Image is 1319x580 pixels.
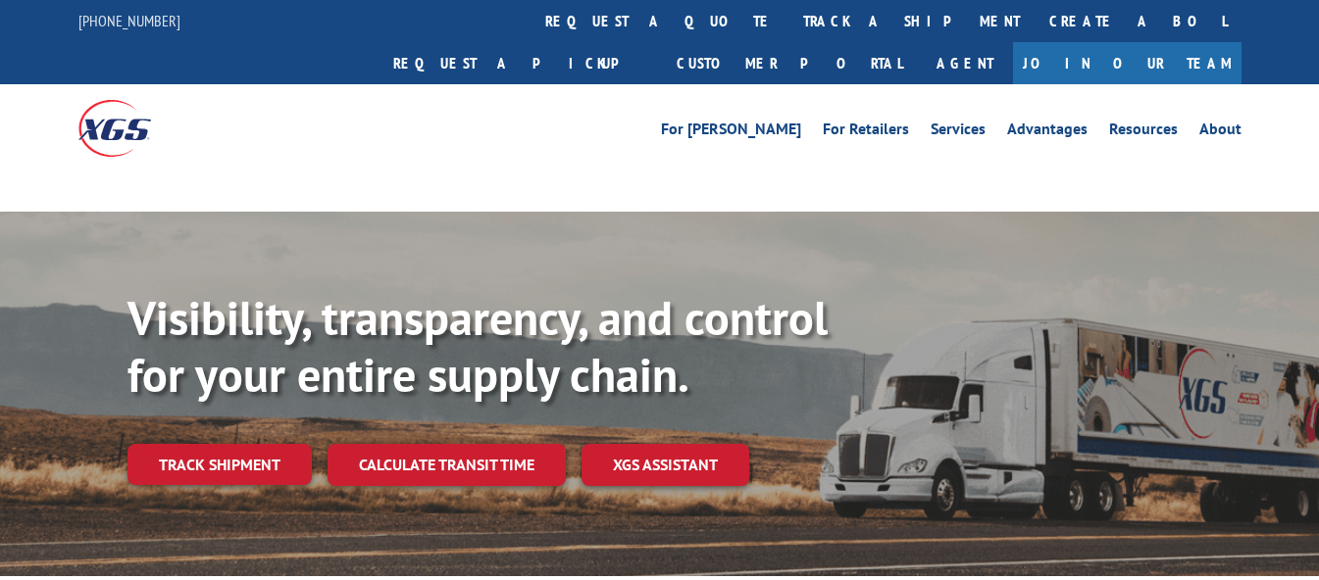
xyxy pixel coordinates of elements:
a: For [PERSON_NAME] [661,121,801,143]
b: Visibility, transparency, and control for your entire supply chain. [127,287,828,405]
a: Services [931,121,986,143]
a: Track shipment [127,444,312,485]
a: Advantages [1007,121,1088,143]
a: Join Our Team [1013,42,1242,84]
a: Customer Portal [662,42,917,84]
a: About [1199,121,1242,143]
a: Calculate transit time [328,444,566,486]
a: [PHONE_NUMBER] [78,11,180,30]
a: XGS ASSISTANT [582,444,749,486]
a: Resources [1109,121,1178,143]
a: Request a pickup [379,42,662,84]
a: For Retailers [823,121,909,143]
a: Agent [917,42,1013,84]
